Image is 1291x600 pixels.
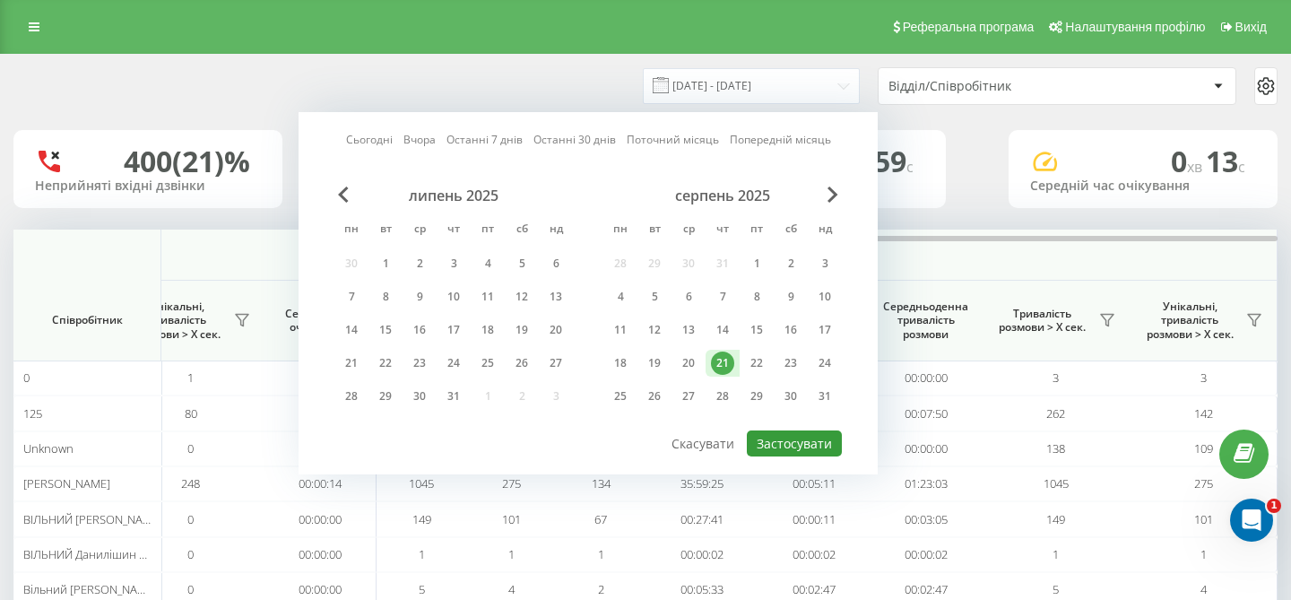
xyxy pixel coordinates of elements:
div: 12 [643,318,666,342]
div: 26 [643,385,666,408]
span: 109 [1194,440,1213,457]
div: нд 17 серп 2025 р. [808,317,842,343]
span: 2 [598,581,604,597]
span: Вільний [PERSON_NAME] [23,581,157,597]
div: липень 2025 [334,187,573,204]
div: 28 [340,385,363,408]
abbr: субота [508,217,535,244]
button: Застосувати [747,430,842,457]
span: 1045 [409,475,434,491]
div: вт 5 серп 2025 р. [637,283,671,310]
div: 13 [677,318,700,342]
div: 25 [476,352,499,375]
div: 18 [609,352,632,375]
td: 00:00:00 [264,361,377,396]
span: 1045 [1044,475,1069,491]
div: 17 [813,318,836,342]
span: Налаштування профілю [1065,20,1205,34]
div: чт 28 серп 2025 р. [706,383,740,410]
div: 5 [510,252,533,275]
abbr: вівторок [641,217,668,244]
div: 15 [745,318,768,342]
div: вт 12 серп 2025 р. [637,317,671,343]
div: 23 [408,352,431,375]
div: 7 [711,285,734,309]
span: 5 [1053,581,1059,597]
div: сб 5 лип 2025 р. [505,250,539,277]
span: Середній час очікування [278,307,362,335]
div: 27 [544,352,568,375]
div: 5 [643,285,666,309]
div: 14 [340,318,363,342]
div: ср 20 серп 2025 р. [671,350,706,377]
abbr: п’ятниця [743,217,770,244]
div: 11 [609,318,632,342]
abbr: понеділок [338,217,365,244]
div: 16 [779,318,802,342]
div: пт 8 серп 2025 р. [740,283,774,310]
span: Next Month [827,187,838,203]
td: 00:07:50 [870,396,982,430]
div: 17 [442,318,465,342]
div: нд 10 серп 2025 р. [808,283,842,310]
div: 31 [442,385,465,408]
div: пт 29 серп 2025 р. [740,383,774,410]
span: 275 [1194,475,1213,491]
span: 138 [1046,440,1065,457]
span: 1 [1053,546,1059,562]
div: 30 [408,385,431,408]
abbr: п’ятниця [474,217,501,244]
span: 0 [187,511,194,527]
div: 22 [374,352,397,375]
span: 1 [419,546,425,562]
td: 00:00:11 [758,501,870,536]
span: ВІЛЬНИЙ Данилішин Марк [23,546,168,562]
span: [PERSON_NAME] [23,475,110,491]
span: Реферальна програма [903,20,1035,34]
div: чт 3 лип 2025 р. [437,250,471,277]
td: 35:59:25 [645,466,758,501]
span: 59 [874,142,914,180]
div: вт 19 серп 2025 р. [637,350,671,377]
span: 1 [1200,546,1207,562]
td: 00:00:02 [870,537,982,572]
span: Unknown [23,440,74,457]
span: 1 [1267,499,1281,513]
div: пн 7 лип 2025 р. [334,283,368,310]
div: чт 14 серп 2025 р. [706,317,740,343]
div: нд 31 серп 2025 р. [808,383,842,410]
div: серпень 2025 [603,187,842,204]
div: пн 4 серп 2025 р. [603,283,637,310]
td: 00:00:00 [264,537,377,572]
div: 13 [544,285,568,309]
span: 0 [187,581,194,597]
span: 0 [1171,142,1206,180]
a: Останні 30 днів [533,131,616,148]
div: пт 4 лип 2025 р. [471,250,505,277]
div: 1 [745,252,768,275]
div: 18 [476,318,499,342]
div: 4 [609,285,632,309]
div: чт 21 серп 2025 р. [706,350,740,377]
abbr: середа [406,217,433,244]
span: 1 [508,546,515,562]
div: 20 [544,318,568,342]
div: сб 26 лип 2025 р. [505,350,539,377]
abbr: неділя [811,217,838,244]
div: сб 16 серп 2025 р. [774,317,808,343]
div: пт 11 лип 2025 р. [471,283,505,310]
td: 00:00:14 [264,466,377,501]
div: чт 31 лип 2025 р. [437,383,471,410]
td: 00:00:00 [870,431,982,466]
div: 9 [779,285,802,309]
span: хв [1187,157,1206,177]
span: Previous Month [338,187,349,203]
div: пт 1 серп 2025 р. [740,250,774,277]
div: ср 16 лип 2025 р. [403,317,437,343]
div: 24 [442,352,465,375]
div: сб 19 лип 2025 р. [505,317,539,343]
div: пн 18 серп 2025 р. [603,350,637,377]
div: вт 15 лип 2025 р. [368,317,403,343]
div: 29 [374,385,397,408]
div: 27 [677,385,700,408]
